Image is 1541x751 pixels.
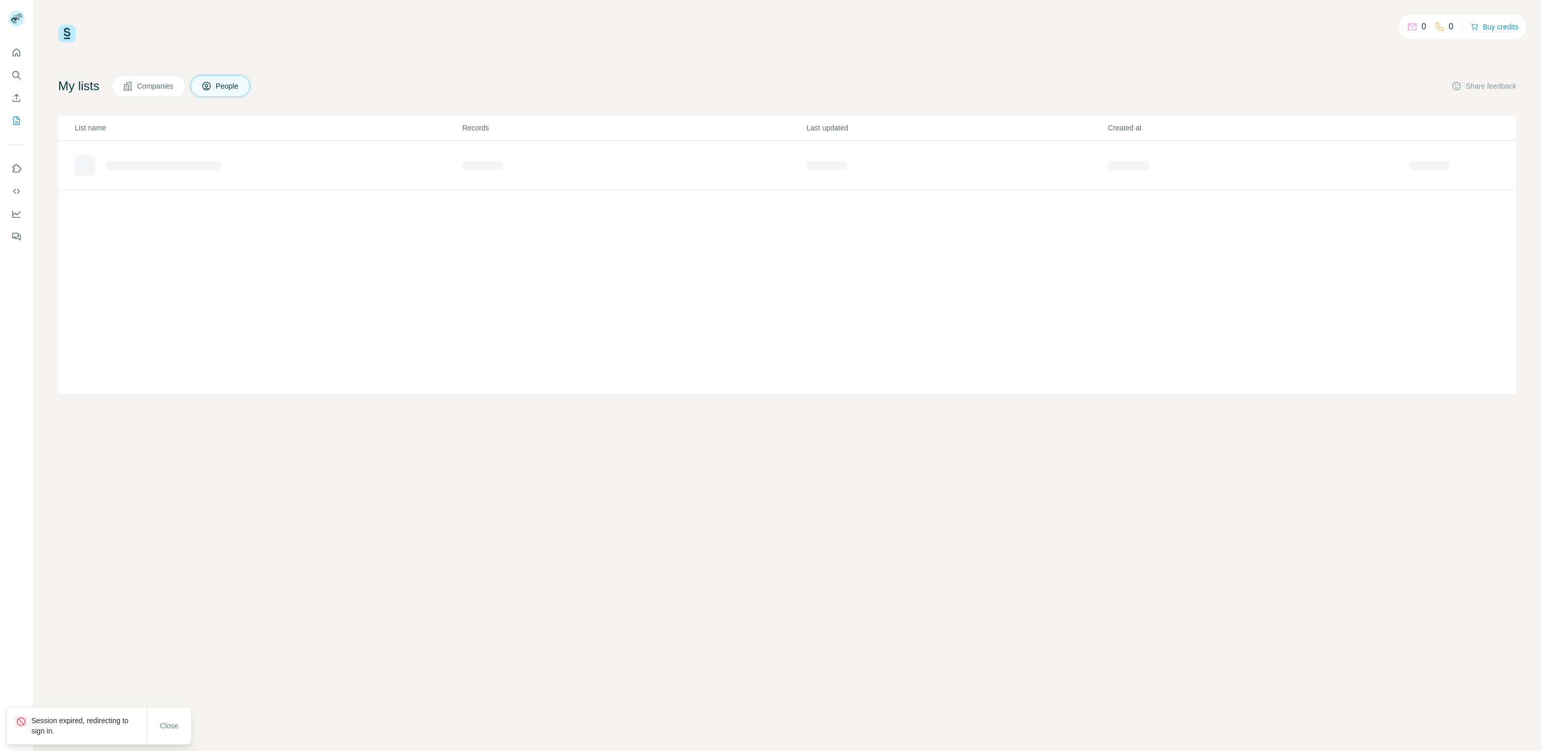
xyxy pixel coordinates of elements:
span: People [216,81,239,91]
p: Created at [1108,123,1408,133]
button: Enrich CSV [8,89,25,107]
button: Dashboard [8,205,25,223]
button: Search [8,66,25,85]
button: Share feedback [1451,81,1516,91]
p: List name [75,123,461,133]
h4: My lists [58,78,99,94]
button: Quick start [8,43,25,62]
p: Session expired, redirecting to sign in. [31,715,147,736]
button: My lists [8,111,25,130]
p: 0 [1422,21,1426,33]
span: Companies [137,81,175,91]
p: 0 [1449,21,1453,33]
button: Use Surfe on LinkedIn [8,159,25,178]
button: Use Surfe API [8,182,25,201]
span: Close [160,721,179,731]
button: Buy credits [1470,20,1518,34]
p: Records [462,123,806,133]
button: Close [153,716,186,735]
button: Feedback [8,227,25,246]
img: Surfe Logo [58,25,76,42]
p: Last updated [807,123,1107,133]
